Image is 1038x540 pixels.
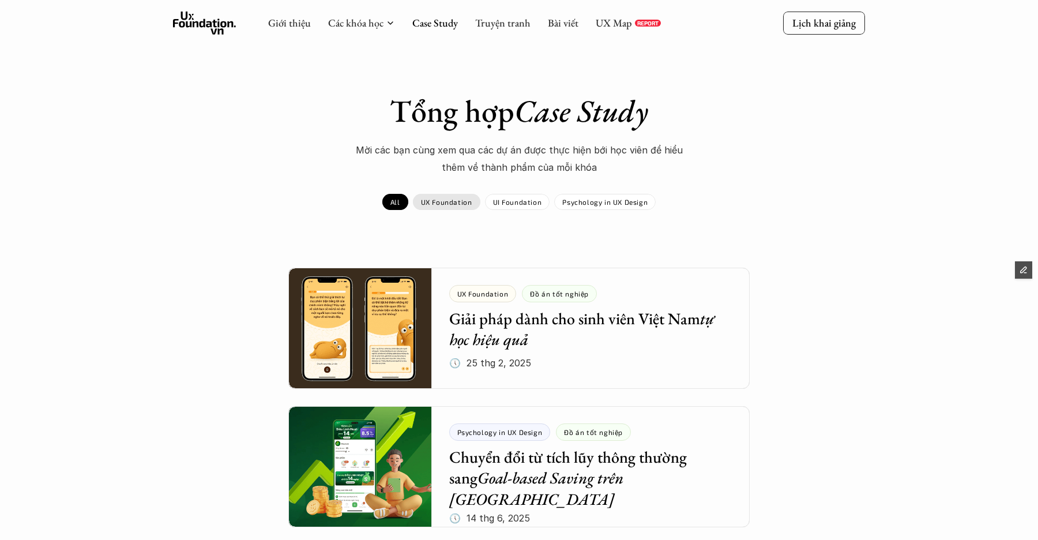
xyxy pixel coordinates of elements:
[268,16,311,29] a: Giới thiệu
[596,16,632,29] a: UX Map
[475,16,531,29] a: Truyện tranh
[514,91,648,131] em: Case Study
[493,198,542,206] p: UI Foundation
[548,16,578,29] a: Bài viết
[783,12,865,34] a: Lịch khai giảng
[1015,261,1032,279] button: Edit Framer Content
[554,194,656,210] a: Psychology in UX Design
[421,198,472,206] p: UX Foundation
[485,194,550,210] a: UI Foundation
[346,141,692,177] p: Mời các bạn cùng xem qua các dự án được thực hiện bới học viên để hiểu thêm về thành phẩm của mỗi...
[562,198,648,206] p: Psychology in UX Design
[412,16,458,29] a: Case Study
[635,20,661,27] a: REPORT
[328,16,383,29] a: Các khóa học
[317,92,721,130] h1: Tổng hợp
[390,198,400,206] p: All
[413,194,480,210] a: UX Foundation
[637,20,659,27] p: REPORT
[288,406,750,527] a: Psychology in UX DesignĐồ án tốt nghiệpChuyển đổi từ tích lũy thông thường sangGoal-based Saving ...
[288,268,750,389] a: UX FoundationĐồ án tốt nghiệpGiải pháp dành cho sinh viên Việt Namtự học hiệu quả🕔 25 thg 2, 2025
[792,16,856,29] p: Lịch khai giảng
